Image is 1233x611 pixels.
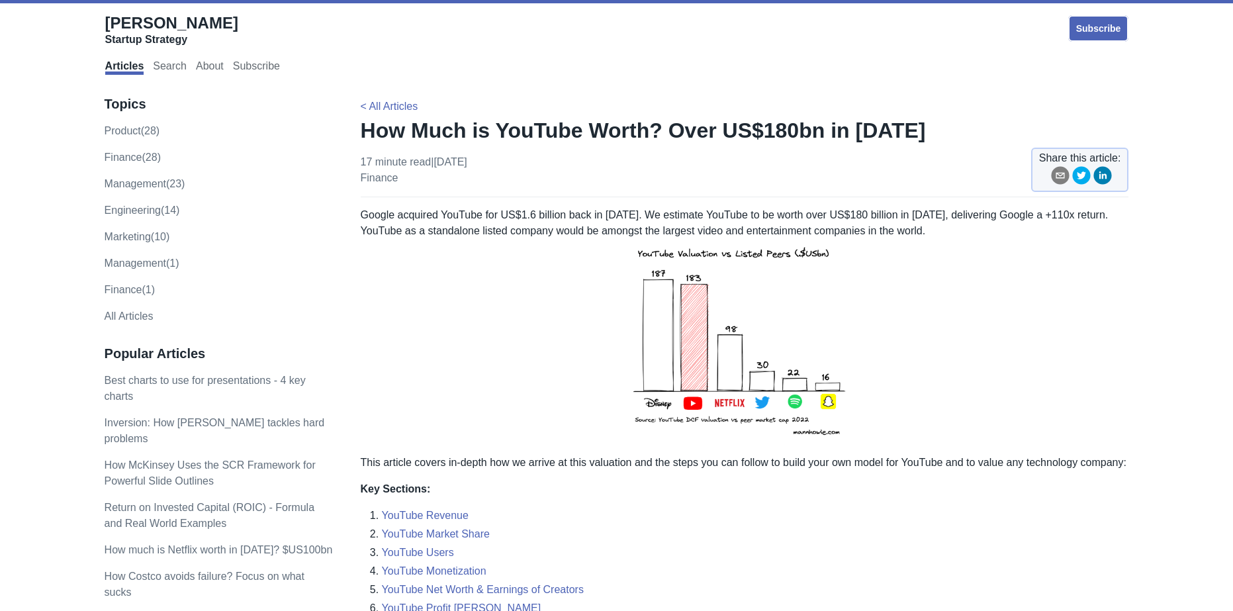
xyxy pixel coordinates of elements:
span: [PERSON_NAME] [105,14,238,32]
a: marketing(10) [105,231,170,242]
a: < All Articles [361,101,418,112]
button: email [1051,166,1070,189]
button: linkedin [1093,166,1112,189]
p: This article covers in-depth how we arrive at this valuation and the steps you can follow to buil... [361,455,1129,471]
a: finance(28) [105,152,161,163]
a: YouTube Revenue [382,510,469,521]
h3: Popular Articles [105,346,333,362]
a: engineering(14) [105,205,180,216]
h3: Topics [105,96,333,113]
a: Articles [105,60,144,75]
a: finance [361,172,398,183]
button: twitter [1072,166,1091,189]
img: yt valuation comparison [625,239,864,444]
a: How much is Netflix worth in [DATE]? $US100bn [105,544,333,555]
a: All Articles [105,310,154,322]
a: management(23) [105,178,185,189]
a: YouTube Users [382,547,454,558]
strong: Key Sections: [361,483,431,494]
p: 17 minute read | [DATE] [361,154,467,186]
a: product(28) [105,125,160,136]
a: How Costco avoids failure? Focus on what sucks [105,571,304,598]
p: Google acquired YouTube for US$1.6 billion back in [DATE]. We estimate YouTube to be worth over U... [361,207,1129,444]
a: YouTube Market Share [382,528,490,540]
span: Share this article: [1039,150,1121,166]
a: Management(1) [105,258,179,269]
a: Inversion: How [PERSON_NAME] tackles hard problems [105,417,325,444]
a: Search [153,60,187,75]
a: How McKinsey Uses the SCR Framework for Powerful Slide Outlines [105,459,316,487]
a: Best charts to use for presentations - 4 key charts [105,375,306,402]
div: Startup Strategy [105,33,238,46]
h1: How Much is YouTube Worth? Over US$180bn in [DATE] [361,117,1129,144]
a: Finance(1) [105,284,155,295]
a: Subscribe [1068,15,1129,42]
a: YouTube Monetization [382,565,486,577]
a: Subscribe [233,60,280,75]
a: Return on Invested Capital (ROIC) - Formula and Real World Examples [105,502,314,529]
a: About [196,60,224,75]
a: [PERSON_NAME]Startup Strategy [105,13,238,46]
a: YouTube Net Worth & Earnings of Creators [382,584,584,595]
